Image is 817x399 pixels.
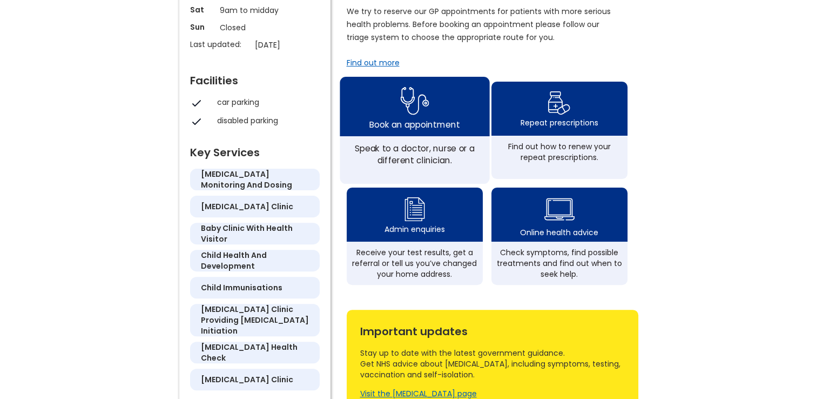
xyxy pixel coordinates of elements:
[220,4,290,16] p: 9am to midday
[520,227,598,238] div: Online health advice
[521,117,598,128] div: Repeat prescriptions
[548,89,571,117] img: repeat prescription icon
[544,191,575,227] img: health advice icon
[255,39,325,51] p: [DATE]
[497,141,622,163] div: Find out how to renew your repeat prescriptions.
[347,5,611,44] p: We try to reserve our GP appointments for patients with more serious health problems. Before book...
[384,224,445,235] div: Admin enquiries
[497,247,622,280] div: Check symptoms, find possible treatments and find out when to seek help.
[347,188,483,285] a: admin enquiry iconAdmin enquiriesReceive your test results, get a referral or tell us you’ve chan...
[201,374,293,385] h5: [MEDICAL_DATA] clinic
[352,247,477,280] div: Receive your test results, get a referral or tell us you’ve changed your home address.
[403,195,427,224] img: admin enquiry icon
[190,4,214,15] p: Sat
[201,282,282,293] h5: child immunisations
[217,115,314,126] div: disabled parking
[346,142,483,166] div: Speak to a doctor, nurse or a different clinician.
[190,70,320,86] div: Facilities
[217,97,314,108] div: car parking
[190,39,249,50] p: Last updated:
[201,201,293,212] h5: [MEDICAL_DATA] clinic
[400,83,429,118] img: book appointment icon
[491,188,627,285] a: health advice iconOnline health adviceCheck symptoms, find possible treatments and find out when ...
[360,321,625,337] div: Important updates
[201,342,309,363] h5: [MEDICAL_DATA] health check
[360,348,625,380] div: Stay up to date with the latest government guidance. Get NHS advice about [MEDICAL_DATA], includi...
[347,57,400,68] a: Find out more
[360,388,477,399] a: Visit the [MEDICAL_DATA] page
[201,223,309,244] h5: baby clinic with health visitor
[201,304,309,336] h5: [MEDICAL_DATA] clinic providing [MEDICAL_DATA] initiation
[491,82,627,179] a: repeat prescription iconRepeat prescriptionsFind out how to renew your repeat prescriptions.
[340,77,489,184] a: book appointment icon Book an appointmentSpeak to a doctor, nurse or a different clinician.
[201,169,309,190] h5: [MEDICAL_DATA] monitoring and dosing
[190,22,214,32] p: Sun
[190,142,320,158] div: Key Services
[201,250,309,271] h5: child health and development
[220,22,290,34] p: Closed
[369,118,460,130] div: Book an appointment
